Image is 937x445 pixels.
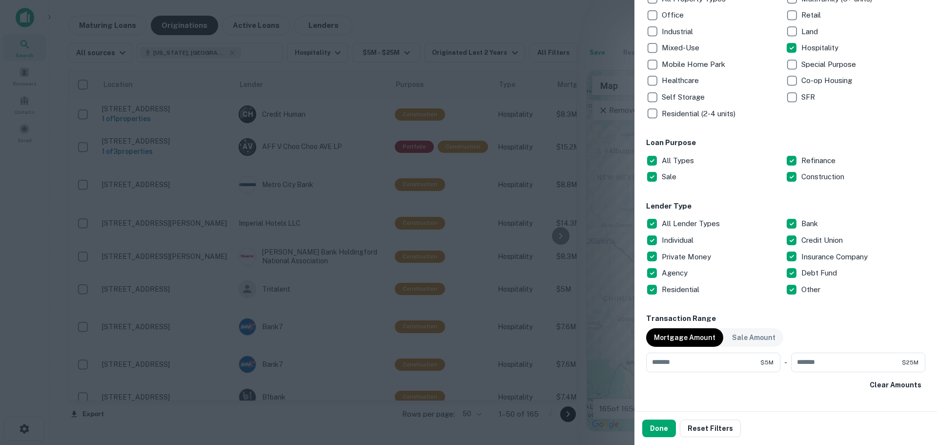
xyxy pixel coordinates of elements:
[662,75,701,86] p: Healthcare
[662,234,695,246] p: Individual
[646,409,925,421] h6: Date Range
[801,218,820,230] p: Bank
[801,155,837,167] p: Refinance
[784,353,787,372] div: -
[662,155,696,167] p: All Types
[801,234,845,246] p: Credit Union
[801,284,822,296] p: Other
[801,59,858,70] p: Special Purpose
[760,358,774,367] span: $5M
[642,420,676,437] button: Done
[662,108,737,120] p: Residential (2-4 units)
[662,91,707,103] p: Self Storage
[662,284,701,296] p: Residential
[662,9,686,21] p: Office
[801,267,839,279] p: Debt Fund
[801,26,820,38] p: Land
[801,171,846,183] p: Construction
[646,201,925,212] h6: Lender Type
[662,59,727,70] p: Mobile Home Park
[654,332,715,343] p: Mortgage Amount
[902,358,918,367] span: $25M
[732,332,775,343] p: Sale Amount
[801,251,870,263] p: Insurance Company
[801,42,840,54] p: Hospitality
[646,137,925,148] h6: Loan Purpose
[646,313,925,324] h6: Transaction Range
[866,376,925,394] button: Clear Amounts
[662,26,695,38] p: Industrial
[801,75,854,86] p: Co-op Housing
[662,171,678,183] p: Sale
[888,367,937,414] iframe: Chat Widget
[662,251,713,263] p: Private Money
[801,91,817,103] p: SFR
[801,9,823,21] p: Retail
[662,267,690,279] p: Agency
[662,218,722,230] p: All Lender Types
[680,420,741,437] button: Reset Filters
[662,42,701,54] p: Mixed-Use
